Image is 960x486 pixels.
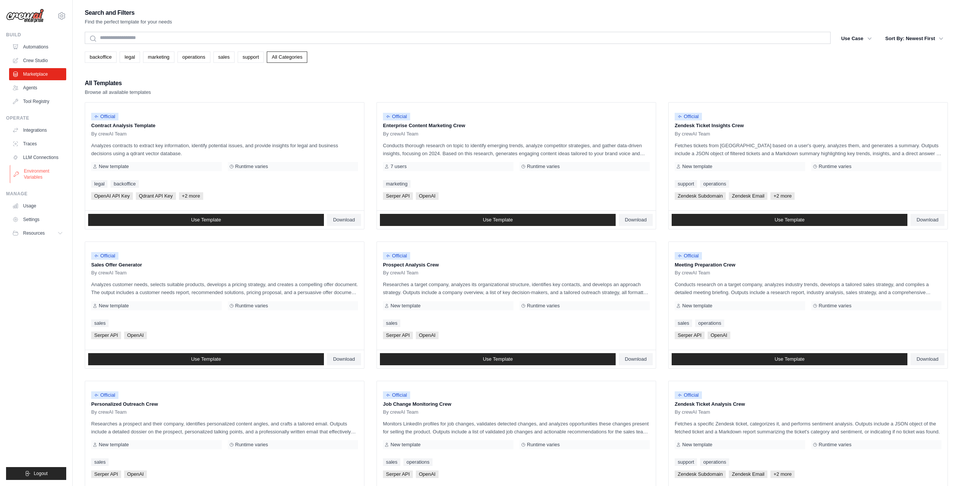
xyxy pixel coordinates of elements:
span: New template [682,164,712,170]
span: Runtime varies [235,442,268,448]
p: Contract Analysis Template [91,122,358,129]
p: Enterprise Content Marketing Crew [383,122,650,129]
span: Serper API [383,470,413,478]
a: support [238,51,264,63]
p: Browse all available templates [85,89,151,96]
a: backoffice [110,180,138,188]
span: New template [99,303,129,309]
span: OpenAI API Key [91,192,133,200]
p: Personalized Outreach Crew [91,400,358,408]
span: Official [675,252,702,260]
span: By crewAI Team [383,270,419,276]
a: Marketplace [9,68,66,80]
span: Official [383,391,410,399]
span: Runtime varies [527,164,560,170]
a: sales [213,51,235,63]
a: Download [327,214,361,226]
a: support [675,458,697,466]
span: Zendesk Subdomain [675,470,726,478]
span: Serper API [675,332,705,339]
p: Find the perfect template for your needs [85,18,172,26]
span: Runtime varies [819,164,852,170]
span: Use Template [191,217,221,223]
a: Integrations [9,124,66,136]
span: Serper API [383,192,413,200]
a: All Categories [267,51,307,63]
a: Settings [9,213,66,226]
span: By crewAI Team [91,270,127,276]
a: Tool Registry [9,95,66,107]
a: operations [403,458,433,466]
span: Use Template [483,217,513,223]
a: Use Template [672,214,907,226]
a: marketing [383,180,411,188]
span: OpenAI [124,332,147,339]
span: New template [99,442,129,448]
p: Analyzes contracts to extract key information, identify potential issues, and provide insights fo... [91,142,358,157]
p: Monitors LinkedIn profiles for job changes, validates detected changes, and analyzes opportunitie... [383,420,650,436]
span: Download [916,356,938,362]
span: Use Template [191,356,221,362]
p: Researches a prospect and their company, identifies personalized content angles, and crafts a tai... [91,420,358,436]
span: Official [91,391,118,399]
span: Download [333,356,355,362]
span: New template [391,303,420,309]
a: Download [619,214,653,226]
span: 7 users [391,164,407,170]
button: Use Case [837,32,876,45]
span: +2 more [770,470,795,478]
a: sales [383,319,400,327]
img: Logo [6,9,44,23]
p: Sales Offer Generator [91,261,358,269]
div: Manage [6,191,66,197]
a: Use Template [88,353,324,365]
p: Fetches a specific Zendesk ticket, categorizes it, and performs sentiment analysis. Outputs inclu... [675,420,941,436]
div: Operate [6,115,66,121]
span: New template [682,442,712,448]
p: Prospect Analysis Crew [383,261,650,269]
p: Conducts thorough research on topic to identify emerging trends, analyze competitor strategies, a... [383,142,650,157]
span: Download [333,217,355,223]
span: Official [383,252,410,260]
span: Runtime varies [527,303,560,309]
a: Automations [9,41,66,53]
span: Official [675,113,702,120]
span: Serper API [383,332,413,339]
span: Official [675,391,702,399]
a: LLM Connections [9,151,66,164]
p: Fetches tickets from [GEOGRAPHIC_DATA] based on a user's query, analyzes them, and generates a su... [675,142,941,157]
span: Zendesk Subdomain [675,192,726,200]
a: operations [695,319,724,327]
span: OpenAI [416,332,439,339]
a: Use Template [380,353,616,365]
p: Zendesk Ticket Analysis Crew [675,400,941,408]
p: Analyzes customer needs, selects suitable products, develops a pricing strategy, and creates a co... [91,280,358,296]
a: Crew Studio [9,55,66,67]
a: sales [91,319,109,327]
span: By crewAI Team [383,131,419,137]
span: Use Template [775,217,804,223]
button: Sort By: Newest First [881,32,948,45]
span: Use Template [775,356,804,362]
button: Resources [9,227,66,239]
span: By crewAI Team [675,409,710,415]
a: operations [700,180,729,188]
span: Download [625,356,647,362]
p: Job Change Monitoring Crew [383,400,650,408]
span: Official [91,252,118,260]
span: OpenAI [124,470,147,478]
span: Logout [34,470,48,477]
span: Runtime varies [527,442,560,448]
span: Official [91,113,118,120]
span: By crewAI Team [675,270,710,276]
span: Download [916,217,938,223]
a: Download [327,353,361,365]
span: By crewAI Team [383,409,419,415]
span: Download [625,217,647,223]
p: Meeting Preparation Crew [675,261,941,269]
span: OpenAI [416,470,439,478]
span: Resources [23,230,45,236]
a: backoffice [85,51,117,63]
a: legal [120,51,140,63]
span: Zendesk Email [729,470,767,478]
